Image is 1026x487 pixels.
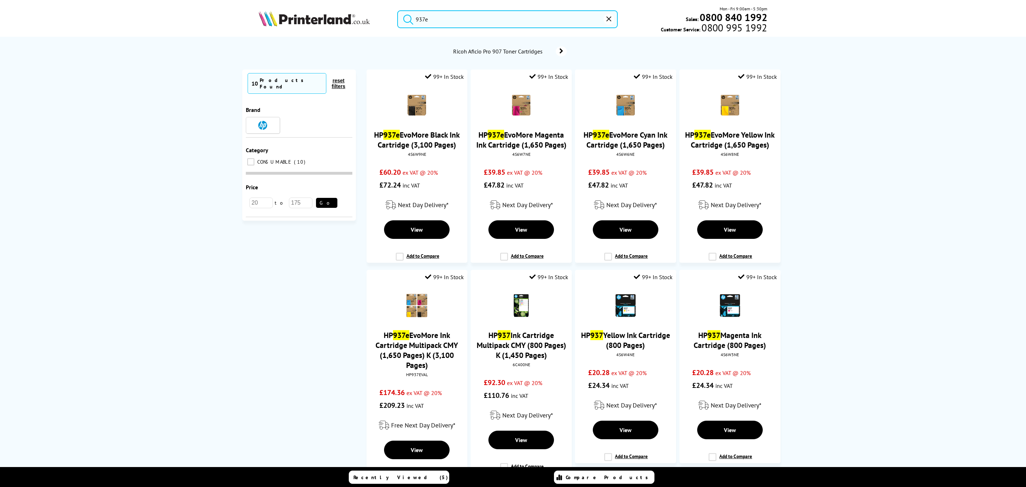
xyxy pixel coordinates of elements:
[715,182,732,189] span: inc VAT
[404,293,429,318] img: HP-937e-CMYK-Pack-Small.png
[634,73,673,80] div: 99+ In Stock
[507,169,542,176] span: ex VAT @ 20%
[393,330,409,340] mark: 937e
[708,330,720,340] mark: 937
[611,382,629,389] span: inc VAT
[606,401,657,409] span: Next Day Delivery*
[474,195,568,215] div: modal_delivery
[709,253,752,266] label: Add to Compare
[620,426,632,434] span: View
[246,106,260,113] span: Brand
[397,10,618,28] input: Search product or brand
[353,474,448,481] span: Recently Viewed (5)
[613,293,638,318] img: hp-937-yellow-ink-cartridge-small.png
[384,441,450,459] a: View
[715,382,733,389] span: inc VAT
[326,77,351,89] button: reset filters
[403,182,420,189] span: inc VAT
[474,405,568,425] div: modal_delivery
[484,378,505,387] span: £92.30
[685,152,775,157] div: 4S6W8NE
[370,195,464,215] div: modal_delivery
[579,395,672,415] div: modal_delivery
[372,152,462,157] div: 4S6W9NE
[249,198,273,208] input: 20
[604,453,648,467] label: Add to Compare
[259,11,388,28] a: Printerland Logo
[588,180,609,190] span: £47.82
[507,379,542,386] span: ex VAT @ 20%
[403,169,438,176] span: ex VAT @ 20%
[379,168,401,177] span: £60.20
[484,180,504,190] span: £47.82
[685,352,775,357] div: 4S6W3NE
[738,273,777,281] div: 99+ In Stock
[246,184,258,191] span: Price
[711,401,761,409] span: Next Day Delivery*
[502,411,553,419] span: Next Day Delivery*
[255,159,293,165] span: CONSUMABLE
[273,200,289,206] span: to
[593,220,658,239] a: View
[452,48,545,55] span: Ricoh Aficio Pro 907 Toner Cartridges
[488,130,504,140] mark: 937e
[611,169,647,176] span: ex VAT @ 20%
[580,352,670,357] div: 4S6W4NE
[370,415,464,435] div: modal_delivery
[406,389,442,396] span: ex VAT @ 20%
[379,180,401,190] span: £72.24
[717,293,742,318] img: hp-937-magenta-ink-cartridge-small.png
[584,130,668,150] a: HP937eEvoMore Cyan Ink Cartridge (1,650 Pages)
[683,195,777,215] div: modal_delivery
[697,421,763,439] a: View
[606,201,657,209] span: Next Day Delivery*
[717,93,742,118] img: HP-937e-Yellow-Ink-Cartridge-Small.png
[588,368,610,377] span: £20.28
[661,24,767,33] span: Customer Service:
[529,273,568,281] div: 99+ In Stock
[588,381,610,390] span: £24.34
[316,198,337,208] button: Go
[476,362,566,367] div: 6C400NE
[515,226,527,233] span: View
[529,73,568,80] div: 99+ In Stock
[404,93,429,118] img: HP-937e-Black-Ink-Cartridge-Small.png
[694,330,766,350] a: HP937Magenta Ink Cartridge (800 Pages)
[515,436,527,444] span: View
[406,402,424,409] span: inc VAT
[349,471,449,484] a: Recently Viewed (5)
[294,159,307,165] span: 10
[258,121,267,130] img: HP
[593,421,658,439] a: View
[579,195,672,215] div: modal_delivery
[411,226,423,233] span: View
[593,130,609,140] mark: 937e
[634,273,673,281] div: 99+ In Stock
[620,226,632,233] span: View
[724,426,736,434] span: View
[724,226,736,233] span: View
[379,401,405,410] span: £209.23
[384,220,450,239] a: View
[498,330,511,340] mark: 937
[699,14,767,21] a: 0800 840 1992
[391,421,455,429] span: Free Next Day Delivery*
[715,169,751,176] span: ex VAT @ 20%
[590,330,603,340] mark: 937
[711,201,761,209] span: Next Day Delivery*
[383,130,400,140] mark: 937e
[566,474,652,481] span: Compare Products
[692,180,713,190] span: £47.82
[452,46,567,56] a: Ricoh Aficio Pro 907 Toner Cartridges
[252,80,258,87] span: 10
[500,463,544,477] label: Add to Compare
[375,330,458,370] a: HP937eEvoMore Ink Cartridge Multipack CMY (1,650 Pages) K (3,100 Pages)
[398,201,449,209] span: Next Day Delivery*
[709,453,752,467] label: Add to Compare
[484,168,505,177] span: £39.85
[246,147,268,154] span: Category
[260,77,322,90] div: Products Found
[506,182,524,189] span: inc VAT
[720,5,767,12] span: Mon - Fri 9:00am - 5:30pm
[511,392,528,399] span: inc VAT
